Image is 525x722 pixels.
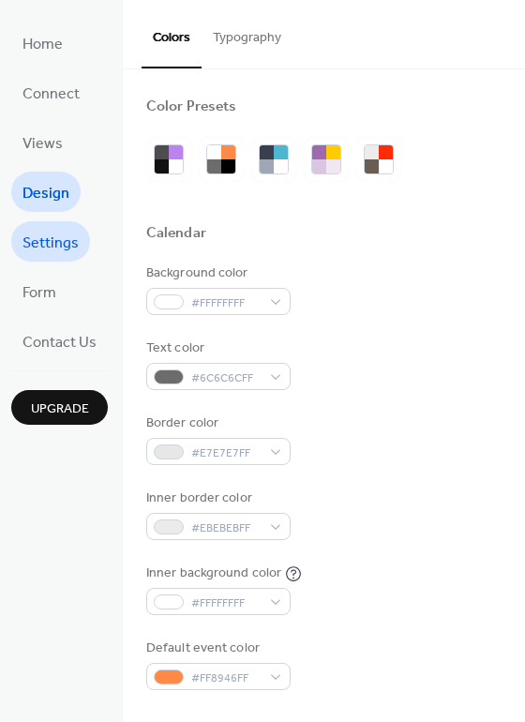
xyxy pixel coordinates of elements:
[22,229,79,258] span: Settings
[146,639,287,658] div: Default event color
[146,224,206,244] div: Calendar
[146,414,287,433] div: Border color
[22,328,97,357] span: Contact Us
[146,564,281,583] div: Inner background color
[11,23,74,63] a: Home
[22,129,63,158] span: Views
[146,338,287,358] div: Text color
[11,172,81,212] a: Design
[11,221,90,262] a: Settings
[146,263,287,283] div: Background color
[191,293,261,313] span: #FFFFFFFF
[11,72,91,113] a: Connect
[191,369,261,388] span: #6C6C6CFF
[191,519,261,538] span: #EBEBEBFF
[22,179,69,208] span: Design
[11,271,67,311] a: Form
[22,80,80,109] span: Connect
[31,399,89,419] span: Upgrade
[191,594,261,613] span: #FFFFFFFF
[11,122,74,162] a: Views
[146,489,287,508] div: Inner border color
[22,30,63,59] span: Home
[146,98,236,117] div: Color Presets
[191,669,261,688] span: #FF8946FF
[191,444,261,463] span: #E7E7E7FF
[11,321,108,361] a: Contact Us
[11,390,108,425] button: Upgrade
[22,278,56,308] span: Form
